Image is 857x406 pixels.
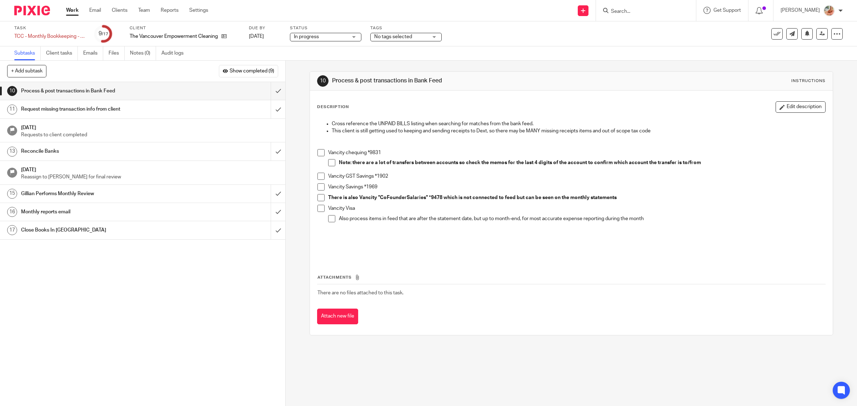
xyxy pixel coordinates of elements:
[328,149,826,156] p: Vancity chequing *9831
[374,34,412,39] span: No tags selected
[21,122,278,131] h1: [DATE]
[7,189,17,199] div: 15
[21,86,183,96] h1: Process & post transactions in Bank Feed
[102,32,108,36] small: /17
[14,46,41,60] a: Subtasks
[328,205,826,212] p: Vancity Visa
[317,275,352,279] span: Attachments
[230,68,274,74] span: Show completed (9)
[14,6,50,15] img: Pixie
[130,25,240,31] label: Client
[370,25,442,31] label: Tags
[219,65,278,77] button: Show completed (9)
[89,7,101,14] a: Email
[21,131,278,138] p: Requests to client completed
[21,146,183,157] h1: Reconcile Banks
[130,33,218,40] p: The Vancouver Empowerment Cleaning Coop
[7,65,46,77] button: + Add subtask
[317,290,404,295] span: There are no files attached to this task.
[14,25,86,31] label: Task
[7,207,17,217] div: 16
[112,7,127,14] a: Clients
[339,160,701,165] strong: Note: there are a lot of transfers between accounts so check the memos for the last 4 digits of t...
[21,164,278,173] h1: [DATE]
[328,183,826,191] p: Vancity Savings *1969
[328,195,617,200] strong: There is also Vancity "CoFounderSalaries" *9478 which is not connected to feed but can be seen on...
[332,120,826,127] p: Cross reference the UNPAID BILLS listing when searching for matches from the bank feed.
[7,225,17,235] div: 17
[21,104,183,115] h1: Request missing transaction info from client
[332,127,826,135] p: This client is still getting used to keeping and sending receipts to Dext, so there may be MANY m...
[161,7,179,14] a: Reports
[294,34,319,39] span: In progress
[290,25,361,31] label: Status
[7,147,17,157] div: 13
[161,46,189,60] a: Audit logs
[713,8,741,13] span: Get Support
[83,46,103,60] a: Emails
[317,104,349,110] p: Description
[317,75,329,87] div: 10
[7,86,17,96] div: 10
[99,30,108,38] div: 9
[249,34,264,39] span: [DATE]
[610,9,675,15] input: Search
[109,46,125,60] a: Files
[317,309,358,325] button: Attach new file
[21,207,183,217] h1: Monthly reports email
[791,78,826,84] div: Instructions
[21,225,183,235] h1: Close Books In [GEOGRAPHIC_DATA]
[249,25,281,31] label: Due by
[130,46,156,60] a: Notes (0)
[339,215,826,222] p: Also process items in feed that are after the statement date, but up to month-end, for most accur...
[138,7,150,14] a: Team
[332,77,586,85] h1: Process & post transactions in Bank Feed
[21,188,183,199] h1: Gillian Performs Monthly Review
[823,5,835,16] img: MIC.jpg
[14,33,86,40] div: TCC - Monthly Bookkeeping - May
[781,7,820,14] p: [PERSON_NAME]
[7,105,17,115] div: 11
[46,46,78,60] a: Client tasks
[328,173,826,180] p: Vancity GST Savings *1902
[189,7,208,14] a: Settings
[66,7,79,14] a: Work
[21,173,278,181] p: Reassign to [PERSON_NAME] for final review
[776,101,826,113] button: Edit description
